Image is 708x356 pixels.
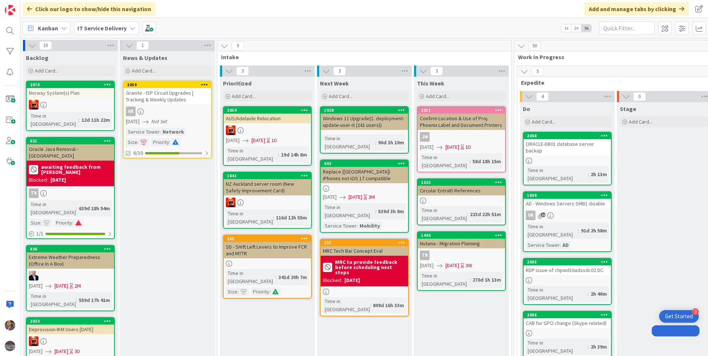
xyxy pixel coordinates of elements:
[376,138,406,147] div: 90d 3h 10m
[278,151,279,159] span: :
[418,107,505,114] div: 2011
[599,21,655,35] input: Quick Filter...
[348,193,362,201] span: [DATE]
[29,292,76,308] div: Time in [GEOGRAPHIC_DATA]
[273,214,274,222] span: :
[430,67,443,75] span: 3
[226,198,236,207] img: VN
[526,222,578,239] div: Time in [GEOGRAPHIC_DATA]
[323,222,357,230] div: Service Tower
[560,241,561,249] span: :
[224,179,311,195] div: NZ Auckland server room (New Safety Improvement Card)
[127,82,211,87] div: 2059
[561,241,571,249] div: AD
[54,282,68,290] span: [DATE]
[224,242,311,258] div: SD - SHift Left Levers to Improve FCR and MTTR
[524,312,611,318] div: 2086
[581,24,591,32] span: 3x
[329,93,353,100] span: Add Card...
[136,41,149,50] span: 1
[27,336,114,346] div: VN
[375,207,376,215] span: :
[27,100,114,110] div: VN
[40,219,41,227] span: :
[124,81,211,104] div: 2059Granite - ISP Circuit Upgrades | Tracking & Weekly Updates
[27,246,114,269] div: 836Extreme Weather Preparedness (Office In A Box)
[30,246,114,252] div: 836
[470,157,471,165] span: :
[27,138,114,144] div: 631
[665,313,693,320] div: Get Started
[224,235,311,258] div: 255SD - SHift Left Levers to Improve FCR and MTTR
[524,259,611,275] div: 2085RDP issue of chpwd16adssdc02 DC.
[465,143,471,151] div: 1D
[50,176,66,184] div: [DATE]
[418,251,505,260] div: TK
[417,80,444,87] span: This Week
[589,290,609,298] div: 2h 40m
[27,144,114,161] div: Oracle Java Removal - [GEOGRAPHIC_DATA]
[376,207,406,215] div: 539d 3h 8m
[531,67,544,76] span: 5
[27,229,114,238] div: 1/1
[77,24,127,32] b: IT Service Delivery
[418,239,505,248] div: Nutanix - Migration Planning
[54,347,68,355] span: [DATE]
[5,5,15,15] img: Visit kanbanzone.com
[26,54,49,61] span: Backlog
[29,176,48,184] div: Blocked:
[227,173,311,178] div: 1841
[226,125,236,135] img: VN
[418,114,505,130] div: Confirm Location & Use of Proj. Phoenix Label and Document Printers
[420,132,430,142] div: JM
[471,276,503,284] div: 270d 1h 13m
[524,318,611,328] div: CAB for GPO change (Skype related)
[541,212,546,217] span: 12
[524,139,611,155] div: ORACLE-DB01 database server backup
[323,297,370,313] div: Time in [GEOGRAPHIC_DATA]
[133,149,143,157] span: 6/10
[29,188,39,198] div: TK
[321,107,408,114] div: 1928
[561,24,571,32] span: 1x
[421,233,505,238] div: 1440
[368,193,375,201] div: 3M
[126,128,160,136] div: Service Tower
[251,288,269,296] div: Priority
[27,318,114,325] div: 2033
[526,241,560,249] div: Service Tower
[39,41,52,50] span: 10
[692,308,699,315] div: 3
[29,112,79,128] div: Time in [GEOGRAPHIC_DATA]
[224,235,311,242] div: 255
[227,236,311,241] div: 255
[524,199,611,208] div: AD - Windows Servers SMB1 disable
[237,288,238,296] span: :
[418,132,505,142] div: JM
[445,262,459,269] span: [DATE]
[29,219,40,227] div: Size
[471,157,503,165] div: 58d 18h 15m
[160,128,161,136] span: :
[27,246,114,252] div: 836
[27,188,114,198] div: TK
[226,288,237,296] div: Size
[29,336,39,346] img: VN
[27,81,114,88] div: 2070
[445,143,459,151] span: [DATE]
[418,179,505,186] div: 1535
[5,320,15,330] img: DP
[324,108,408,113] div: 1928
[527,312,611,318] div: 2086
[335,259,406,275] b: MRC to provide feedback before scheduling next steps
[321,114,408,130] div: Windows 11 Upgrade(1. deployment-update-user-it (241 users))
[371,301,406,309] div: 809d 16h 33m
[76,204,77,212] span: :
[420,206,467,222] div: Time in [GEOGRAPHIC_DATA]
[27,271,114,281] div: HO
[527,259,611,265] div: 2085
[124,88,211,104] div: Granite - ISP Circuit Upgrades | Tracking & Weekly Updates
[151,118,167,125] i: Not Set
[236,67,249,75] span: 3
[526,211,535,220] div: VK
